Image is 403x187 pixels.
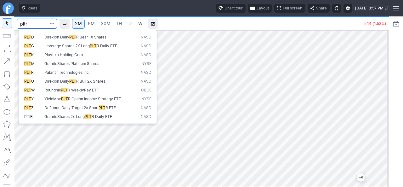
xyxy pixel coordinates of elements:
[105,105,116,110] span: R ETF
[2,94,12,104] button: Triangle
[97,43,117,48] span: R Daily ETF
[24,79,31,83] span: PLT
[24,70,31,74] span: PLT
[19,30,157,124] div: Search
[48,19,56,29] button: Search
[248,4,272,13] button: Layout
[135,19,145,29] a: W
[31,87,35,92] span: W
[148,19,158,29] button: Range
[31,34,34,39] span: D
[2,157,12,167] button: Brush
[362,22,386,26] p: -5.14 (1.53%)
[24,61,31,66] span: PLT
[2,144,12,155] button: Text
[343,4,352,13] button: Settings
[125,19,135,29] a: D
[316,5,327,11] span: Share
[44,43,90,48] span: Leverage Shares 2X Long
[44,79,69,83] span: Direxion Daily
[2,18,12,28] button: Mouse
[44,87,61,92] span: Roundhill
[31,105,34,110] span: Z
[114,19,125,29] a: 1H
[2,81,12,91] button: Rotated rectangle
[216,4,246,13] button: Chart tour
[2,132,12,142] button: XABCD
[24,87,31,92] span: PLT
[44,34,69,39] span: Direxion Daily
[76,79,105,83] span: R Bull 2X Shares
[69,79,76,83] span: PLT
[141,114,151,119] span: NASD
[75,21,82,26] span: 2M
[141,96,151,102] span: NYSE
[3,3,14,14] a: Finviz.com
[2,69,12,79] button: Rectangle
[141,79,151,84] span: NASD
[141,70,151,75] span: NASD
[308,4,330,13] button: Share
[31,96,34,101] span: Y
[44,96,61,101] span: YieldMax
[24,34,31,39] span: PLT
[101,21,111,26] span: 30M
[76,34,106,39] span: R Bear 1X Shares
[2,107,12,117] button: Ellipse
[90,43,97,48] span: PLT
[85,19,98,29] a: 5M
[60,19,70,29] button: Interval
[2,56,12,66] button: Arrow
[19,4,40,13] button: Ideas
[128,21,132,26] span: D
[2,119,12,129] button: Polygon
[61,96,68,101] span: PLT
[44,114,85,119] span: GraniteShares 2x Long
[356,173,365,182] button: Jump to the most recent bar
[224,5,243,11] span: Chart tour
[31,52,34,57] span: K
[68,87,99,92] span: R WeeklyPay ETF
[92,114,112,119] span: R Daily ETF
[61,87,68,92] span: PLT
[24,114,33,119] span: PTIR
[88,21,95,26] span: 5M
[24,43,31,48] span: PLT
[31,43,34,48] span: G
[2,44,12,54] button: Line
[141,34,151,40] span: NASD
[283,5,302,11] span: Full screen
[141,52,151,57] span: NASD
[355,5,389,11] span: [DATE] 3:57 PM ET
[116,21,122,26] span: 1H
[2,170,12,180] button: Elliott waves
[257,5,269,11] span: Layout
[141,105,151,110] span: NASD
[141,43,151,49] span: NASD
[99,105,105,110] span: PLT
[141,87,151,93] span: CBOE
[138,21,143,26] span: W
[2,31,12,41] button: Measure
[72,19,85,29] a: 2M
[24,96,31,101] span: PLT
[31,61,35,66] span: M
[44,70,89,74] span: Palantir Technologies Inc
[391,19,401,29] button: Portfolio watchlist
[69,34,76,39] span: PLT
[44,105,99,110] span: Defiance Daily Target 2x Short
[332,4,341,13] button: Toggle dark mode
[31,79,34,83] span: U
[17,19,57,29] input: Search
[44,52,83,57] span: Playtika Holding Corp
[68,96,121,101] span: R Option Income Strategy ETF
[98,19,113,29] a: 30M
[85,114,92,119] span: PLT
[44,61,99,66] span: GraniteShares Platinum Shares
[274,4,305,13] button: Full screen
[141,61,151,66] span: NYSE
[24,105,31,110] span: PLT
[24,52,31,57] span: PLT
[31,70,34,74] span: R
[27,5,37,11] span: Ideas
